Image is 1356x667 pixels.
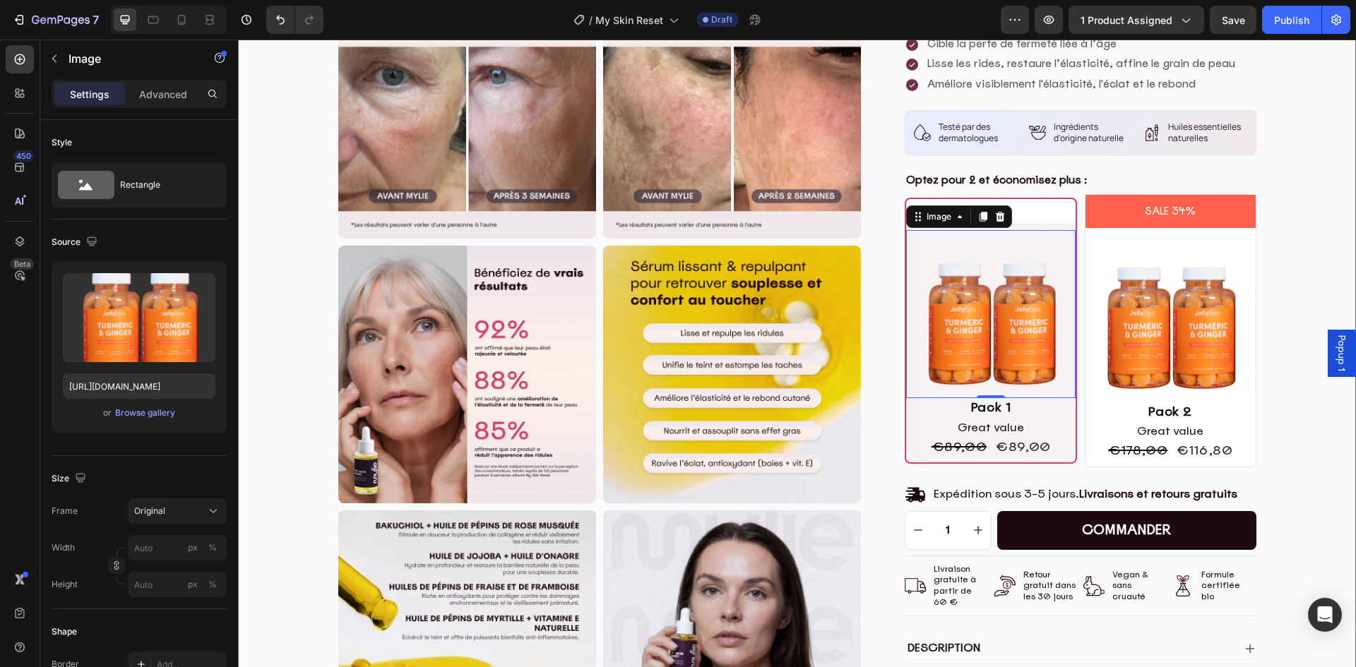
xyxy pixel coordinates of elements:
[204,576,221,593] button: px
[120,169,206,201] div: Rectangle
[1081,13,1172,28] span: 1 product assigned
[668,359,838,378] div: Pack 1
[208,578,217,591] div: %
[847,194,1018,363] img: gempages_516637113702155432-b286a16e-98e6-48ba-889d-a36b64249436.png
[1069,6,1204,34] button: 1 product assigned
[692,398,751,417] div: €89,00
[589,13,593,28] span: /
[759,471,1018,510] button: commander
[696,524,748,568] p: Livraison gratuite à partir de 60 €
[139,87,187,102] p: Advanced
[930,82,1006,104] p: Huiles essentielles naturelles
[52,505,78,517] label: Frame
[11,258,34,270] div: Beta
[689,18,997,32] p: Lisse les rides, restaure l’élasticité, affine le grain de peau
[114,406,176,420] button: Browse gallery
[63,273,215,362] img: preview-image
[266,6,323,34] div: Undo/Redo
[93,11,99,28] p: 7
[844,482,933,500] div: commander
[963,530,1016,563] p: Formule certifiée bio
[874,530,927,563] p: Vegan & sans cruauté
[1274,13,1309,28] div: Publish
[1097,296,1111,332] span: Popup 1
[670,601,742,616] p: Description
[134,505,165,517] span: Original
[52,625,77,638] div: Shape
[595,13,663,28] span: My Skin Reset
[696,448,999,463] p: Expédition sous 3-5 jours.
[52,541,75,554] label: Width
[727,472,753,510] button: increment
[204,539,221,556] button: px
[52,136,72,149] div: Style
[668,134,1016,148] p: Optez pour 2 et économisez plus :
[188,541,198,554] div: px
[52,578,78,591] label: Height
[847,363,1018,382] div: Pack 2
[1210,6,1256,34] button: Save
[841,447,999,462] strong: Livraisons et retours gratuits
[188,578,198,591] div: px
[898,155,966,188] pre: SALE 34%
[936,402,996,421] div: €116,80
[701,82,777,104] p: Testé par des dermatologues
[689,38,997,52] p: Améliore visiblement l'élasticité, l'éclat et le rebond
[668,191,838,359] img: gempages_516637113702155432-b286a16e-98e6-48ba-889d-a36b64249436.png
[1262,6,1321,34] button: Publish
[816,82,892,104] p: Ingrédients d'origine naturelle
[52,469,89,488] div: Size
[670,380,836,397] p: Great value
[115,407,175,419] div: Browse gallery
[128,572,227,597] input: px%
[63,373,215,399] input: https://example.com/image.jpg
[128,498,227,524] button: Original
[128,535,227,560] input: px%
[785,530,838,563] p: Retour gratuit dans les 30 jours
[208,541,217,554] div: %
[693,472,727,510] input: quantity
[1308,598,1342,632] div: Open Intercom Messenger
[869,402,931,421] div: €178,00
[69,50,189,67] p: Image
[1222,14,1245,26] span: Save
[184,539,201,556] button: %
[238,40,1356,667] iframe: Design area
[667,472,693,510] button: decrement
[711,13,732,26] span: Draft
[13,150,34,162] div: 450
[52,233,100,252] div: Source
[756,398,814,417] div: €89,00
[6,6,105,34] button: 7
[70,87,109,102] p: Settings
[849,384,1016,401] p: Great value
[686,171,716,184] div: Image
[184,576,201,593] button: %
[103,404,112,421] span: or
